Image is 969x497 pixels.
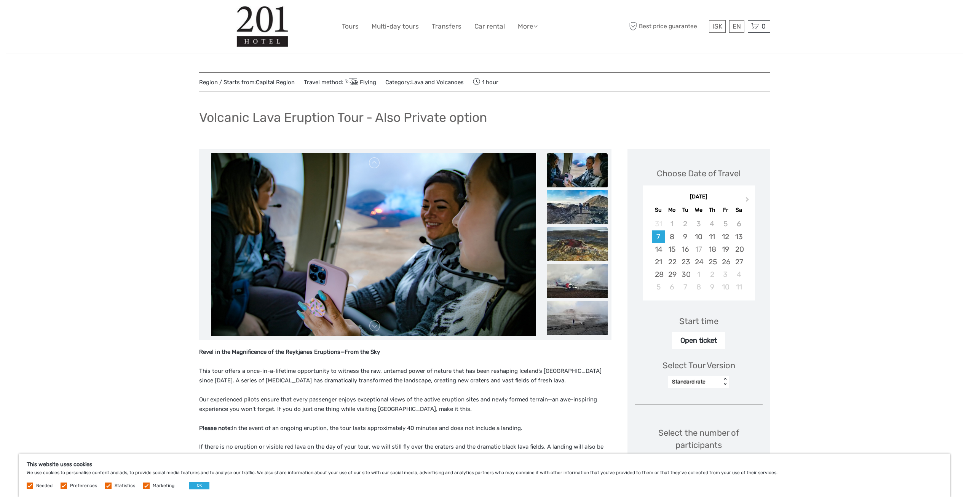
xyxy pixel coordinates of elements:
[678,268,692,281] div: Choose Tuesday, September 30th, 2025
[115,483,135,489] label: Statistics
[679,315,718,327] div: Start time
[665,256,678,268] div: Choose Monday, September 22nd, 2025
[706,217,719,230] div: Not available Thursday, September 4th, 2025
[722,378,728,386] div: < >
[706,243,719,256] div: Choose Thursday, September 18th, 2025
[729,20,744,33] div: EN
[36,483,53,489] label: Needed
[657,168,741,179] div: Choose Date of Travel
[304,77,377,87] span: Travel method:
[518,21,538,32] a: More
[153,483,174,489] label: Marketing
[652,243,665,256] div: Choose Sunday, September 14th, 2025
[189,482,209,489] button: OK
[199,110,487,125] h1: Volcanic Lava Eruption Tour - Also Private option
[719,205,732,215] div: Fr
[411,79,464,86] a: Lava and Volcanoes
[732,256,746,268] div: Choose Saturday, September 27th, 2025
[343,79,377,86] a: Flying
[665,268,678,281] div: Choose Monday, September 29th, 2025
[211,153,536,336] img: 0cfa72c64b184642b8514b974e1bc3e5_main_slider.jpeg
[732,217,746,230] div: Not available Saturday, September 6th, 2025
[719,281,732,293] div: Choose Friday, October 10th, 2025
[342,21,359,32] a: Tours
[760,22,767,30] span: 0
[652,217,665,230] div: Not available Sunday, August 31st, 2025
[719,217,732,230] div: Not available Friday, September 5th, 2025
[665,243,678,256] div: Choose Monday, September 15th, 2025
[732,281,746,293] div: Choose Saturday, October 11th, 2025
[652,205,665,215] div: Su
[732,243,746,256] div: Choose Saturday, September 20th, 2025
[719,230,732,243] div: Choose Friday, September 12th, 2025
[236,6,288,47] img: 1139-69e80d06-57d7-4973-b0b3-45c5474b2b75_logo_big.jpg
[643,193,755,201] div: [DATE]
[652,230,665,243] div: Choose Sunday, September 7th, 2025
[678,281,692,293] div: Choose Tuesday, October 7th, 2025
[665,230,678,243] div: Choose Monday, September 8th, 2025
[665,205,678,215] div: Mo
[672,378,717,386] div: Standard rate
[706,205,719,215] div: Th
[88,12,97,21] button: Open LiveChat chat widget
[474,21,505,32] a: Car rental
[645,217,752,293] div: month 2025-09
[547,264,608,298] img: 824ed80900834d0baa7982157de4dbcb_slider_thumbnail.jpeg
[547,227,608,261] img: 9731cad0af11421d9d73c360fda4324c_slider_thumbnail.jpeg
[706,230,719,243] div: Choose Thursday, September 11th, 2025
[199,425,232,431] strong: Please note:
[678,230,692,243] div: Choose Tuesday, September 9th, 2025
[706,256,719,268] div: Choose Thursday, September 25th, 2025
[199,366,611,386] p: This tour offers a once-in-a-lifetime opportunity to witness the raw, untamed power of nature tha...
[19,454,950,497] div: We use cookies to personalise content and ads, to provide social media features and to analyse ou...
[199,442,611,462] p: If there is no eruption or visible red lava on the day of your tour, we will still fly over the c...
[692,217,705,230] div: Not available Wednesday, September 3rd, 2025
[678,243,692,256] div: Choose Tuesday, September 16th, 2025
[199,78,295,86] span: Region / Starts from:
[719,268,732,281] div: Choose Friday, October 3rd, 2025
[385,78,464,86] span: Category:
[706,281,719,293] div: Choose Thursday, October 9th, 2025
[712,22,722,30] span: ISK
[719,256,732,268] div: Choose Friday, September 26th, 2025
[732,268,746,281] div: Choose Saturday, October 4th, 2025
[692,281,705,293] div: Choose Wednesday, October 8th, 2025
[199,423,611,433] p: In the event of an ongoing eruption, the tour lasts approximately 40 minutes and does not include...
[473,77,498,87] span: 1 hour
[742,195,754,207] button: Next Month
[732,205,746,215] div: Sa
[719,243,732,256] div: Choose Friday, September 19th, 2025
[665,217,678,230] div: Not available Monday, September 1st, 2025
[11,13,86,19] p: We're away right now. Please check back later!
[672,332,725,349] div: Open ticket
[692,230,705,243] div: Choose Wednesday, September 10th, 2025
[652,281,665,293] div: Choose Sunday, October 5th, 2025
[732,230,746,243] div: Choose Saturday, September 13th, 2025
[372,21,419,32] a: Multi-day tours
[70,483,97,489] label: Preferences
[652,268,665,281] div: Choose Sunday, September 28th, 2025
[652,256,665,268] div: Choose Sunday, September 21st, 2025
[635,427,763,462] div: Select the number of participants
[662,360,735,371] div: Select Tour Version
[27,461,942,468] h5: This website uses cookies
[678,217,692,230] div: Not available Tuesday, September 2nd, 2025
[627,20,707,33] span: Best price guarantee
[256,79,295,86] a: Capital Region
[706,268,719,281] div: Choose Thursday, October 2nd, 2025
[692,243,705,256] div: Not available Wednesday, September 17th, 2025
[547,190,608,224] img: ca88580cd94a4d04b4693c362b38b226_slider_thumbnail.jpeg
[199,348,380,355] strong: Revel in the Magnificence of the Reykjanes Eruptions—From the Sky
[432,21,461,32] a: Transfers
[665,281,678,293] div: Choose Monday, October 6th, 2025
[692,268,705,281] div: Choose Wednesday, October 1st, 2025
[199,395,611,414] p: Our experienced pilots ensure that every passenger enjoys exceptional views of the active eruptio...
[692,256,705,268] div: Choose Wednesday, September 24th, 2025
[547,301,608,335] img: 8e89cbdc4b0b4a49a2a0523fd6ffe4b1_slider_thumbnail.jpeg
[678,205,692,215] div: Tu
[692,205,705,215] div: We
[678,256,692,268] div: Choose Tuesday, September 23rd, 2025
[547,153,608,187] img: 0cfa72c64b184642b8514b974e1bc3e5_slider_thumbnail.jpeg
